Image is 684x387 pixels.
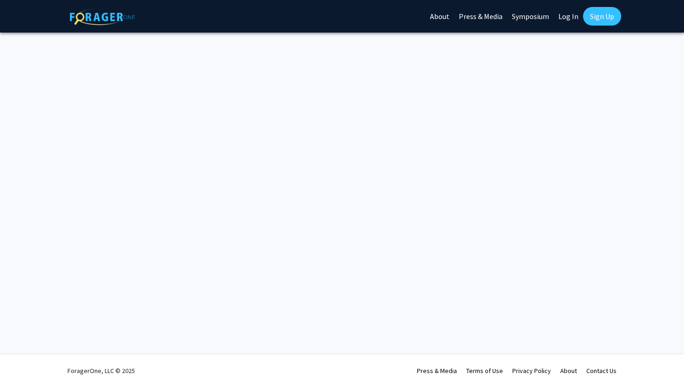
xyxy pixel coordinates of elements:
a: Contact Us [586,367,617,375]
a: Sign Up [583,7,621,26]
a: About [560,367,577,375]
a: Press & Media [417,367,457,375]
a: Terms of Use [466,367,503,375]
img: ForagerOne Logo [70,9,135,25]
div: ForagerOne, LLC © 2025 [67,354,135,387]
a: Privacy Policy [512,367,551,375]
